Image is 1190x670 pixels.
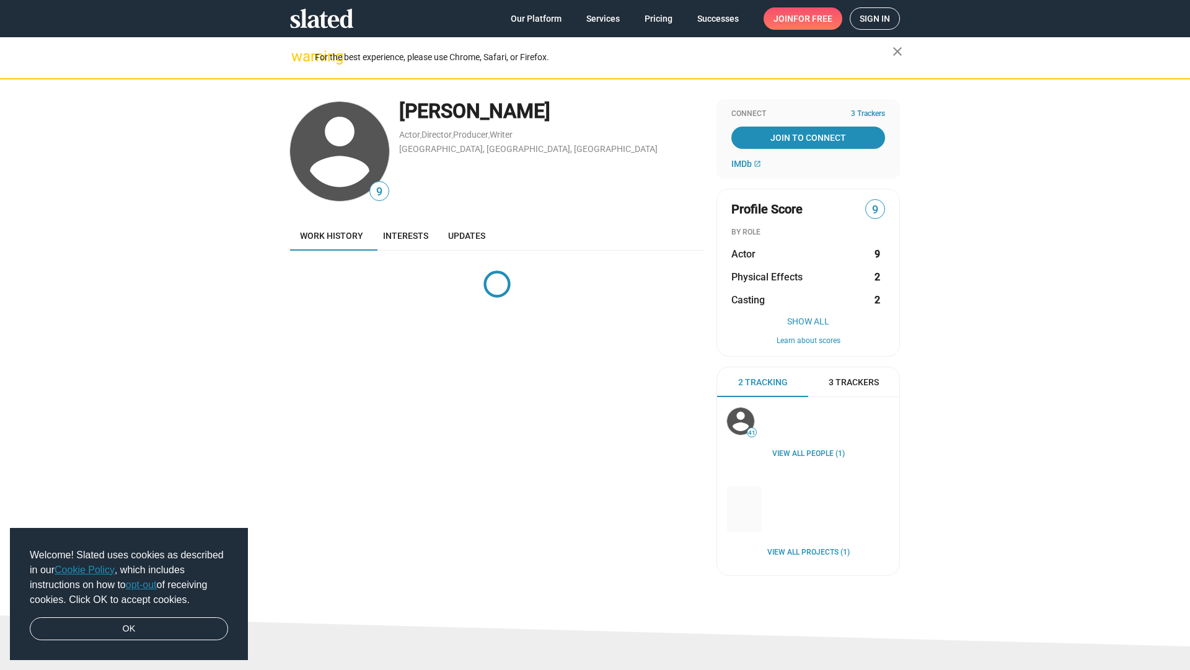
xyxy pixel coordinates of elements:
span: Join [773,7,832,30]
button: Learn about scores [731,336,885,346]
a: Writer [490,130,513,140]
span: , [420,132,421,139]
div: For the best experience, please use Chrome, Safari, or Firefox. [315,49,892,66]
div: BY ROLE [731,228,885,238]
a: opt-out [126,579,157,590]
span: 3 Trackers [829,377,879,388]
span: Work history [300,231,363,241]
span: 3 Trackers [851,109,885,119]
span: Sign in [860,8,890,29]
div: Connect [731,109,885,119]
strong: 9 [875,248,880,261]
span: Profile Score [731,201,803,218]
a: Actor [399,130,420,140]
span: Join To Connect [734,127,883,149]
a: Interests [373,221,438,251]
span: Pricing [645,7,672,30]
span: Services [586,7,620,30]
a: View all People (1) [772,449,845,459]
button: Show All [731,316,885,326]
span: 9 [866,202,884,218]
a: IMDb [731,159,761,169]
span: , [452,132,453,139]
a: Joinfor free [764,7,842,30]
mat-icon: open_in_new [754,160,761,167]
a: Updates [438,221,495,251]
span: Casting [731,293,765,306]
a: Sign in [850,7,900,30]
a: dismiss cookie message [30,617,228,641]
a: Pricing [635,7,682,30]
mat-icon: warning [291,49,306,64]
span: Updates [448,231,485,241]
strong: 2 [875,270,880,284]
strong: 2 [875,293,880,306]
span: 41 [747,429,756,437]
span: Physical Effects [731,270,803,284]
span: , [488,132,490,139]
a: Services [576,7,630,30]
a: [GEOGRAPHIC_DATA], [GEOGRAPHIC_DATA], [GEOGRAPHIC_DATA] [399,144,658,154]
span: Actor [731,248,756,261]
span: Our Platform [511,7,562,30]
span: Welcome! Slated uses cookies as described in our , which includes instructions on how to of recei... [30,548,228,607]
span: 9 [370,184,389,200]
div: [PERSON_NAME] [399,98,704,125]
span: 2 Tracking [738,377,788,388]
a: Cookie Policy [55,565,115,575]
a: Work history [290,221,373,251]
a: Our Platform [501,7,571,30]
span: Interests [383,231,428,241]
div: cookieconsent [10,528,248,661]
a: Director [421,130,452,140]
span: Successes [697,7,739,30]
a: View all Projects (1) [767,548,850,558]
span: for free [793,7,832,30]
span: IMDb [731,159,752,169]
a: Join To Connect [731,127,885,149]
a: Producer [453,130,488,140]
mat-icon: close [890,44,905,59]
a: Successes [687,7,749,30]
